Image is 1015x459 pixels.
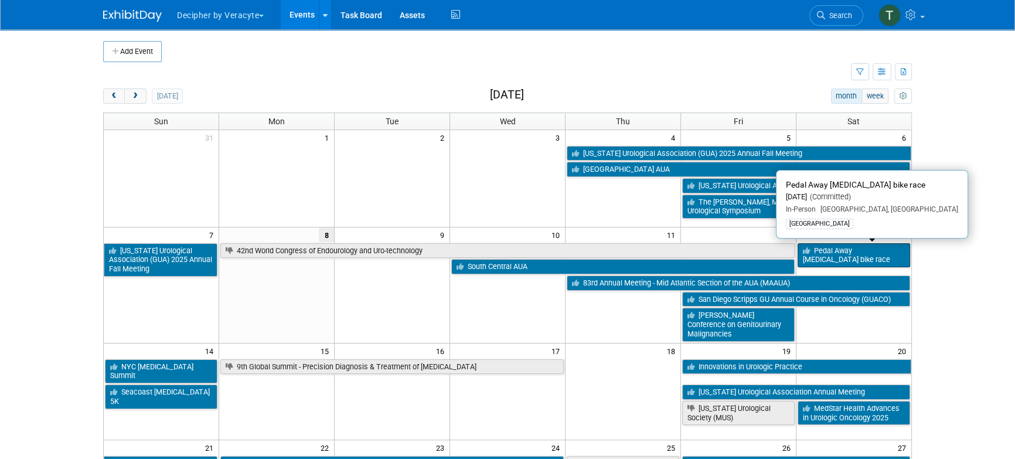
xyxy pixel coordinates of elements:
[268,117,285,126] span: Mon
[786,192,958,202] div: [DATE]
[152,89,183,104] button: [DATE]
[682,308,795,341] a: [PERSON_NAME] Conference on Genitourinary Malignancies
[550,227,565,242] span: 10
[816,205,958,213] span: [GEOGRAPHIC_DATA], [GEOGRAPHIC_DATA]
[319,440,334,455] span: 22
[670,130,680,145] span: 4
[204,130,219,145] span: 31
[499,117,515,126] span: Wed
[785,130,796,145] span: 5
[666,344,680,358] span: 18
[878,4,901,26] img: Tony Alvarado
[781,344,796,358] span: 19
[567,162,910,177] a: [GEOGRAPHIC_DATA] AUA
[901,130,911,145] span: 6
[786,219,853,229] div: [GEOGRAPHIC_DATA]
[439,130,449,145] span: 2
[105,385,217,409] a: Seacoast [MEDICAL_DATA] 5K
[786,180,925,189] span: Pedal Away [MEDICAL_DATA] bike race
[786,205,816,213] span: In-Person
[435,344,449,358] span: 16
[734,117,743,126] span: Fri
[103,10,162,22] img: ExhibitDay
[103,41,162,62] button: Add Event
[554,130,565,145] span: 3
[682,292,910,307] a: San Diego Scripps GU Annual Course in Oncology (GUACO)
[319,344,334,358] span: 15
[682,178,910,193] a: [US_STATE] Urological Association
[781,440,796,455] span: 26
[124,89,146,104] button: next
[204,440,219,455] span: 21
[323,130,334,145] span: 1
[682,385,910,400] a: [US_STATE] Urological Association Annual Meeting
[847,117,860,126] span: Sat
[798,243,910,267] a: Pedal Away [MEDICAL_DATA] bike race
[897,344,911,358] span: 20
[897,440,911,455] span: 27
[809,5,863,26] a: Search
[616,117,630,126] span: Thu
[894,89,912,104] button: myCustomButton
[439,227,449,242] span: 9
[550,344,565,358] span: 17
[567,276,910,291] a: 83rd Annual Meeting - Mid Atlantic Section of the AUA (MAAUA)
[682,401,795,425] a: [US_STATE] Urological Society (MUS)
[807,192,851,201] span: (Committed)
[319,227,334,242] span: 8
[798,401,910,425] a: MedStar Health Advances in Urologic Oncology 2025
[682,195,795,219] a: The [PERSON_NAME], MD Urological Symposium
[831,89,862,104] button: month
[103,89,125,104] button: prev
[666,440,680,455] span: 25
[861,89,888,104] button: week
[154,117,168,126] span: Sun
[550,440,565,455] span: 24
[204,344,219,358] span: 14
[208,227,219,242] span: 7
[490,89,524,101] h2: [DATE]
[104,243,217,277] a: [US_STATE] Urological Association (GUA) 2025 Annual Fall Meeting
[220,359,564,375] a: 9th Global Summit - Precision Diagnosis & Treatment of [MEDICAL_DATA]
[220,243,794,259] a: 42nd World Congress of Endourology and Uro-technology
[451,259,795,274] a: South Central AUA
[825,11,852,20] span: Search
[567,146,911,161] a: [US_STATE] Urological Association (GUA) 2025 Annual Fall Meeting
[682,359,911,375] a: Innovations in Urologic Practice
[386,117,398,126] span: Tue
[105,359,217,383] a: NYC [MEDICAL_DATA] Summit
[435,440,449,455] span: 23
[666,227,680,242] span: 11
[899,93,907,100] i: Personalize Calendar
